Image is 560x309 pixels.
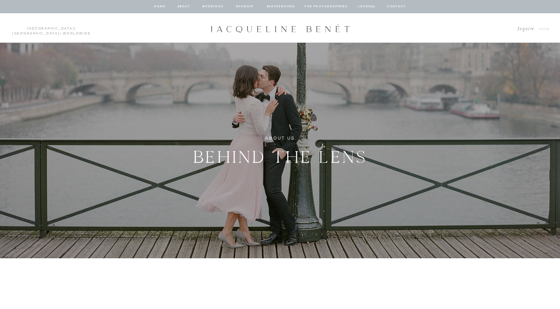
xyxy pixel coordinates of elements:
[177,4,191,10] a: about
[512,25,534,33] a: Inquire
[226,135,334,142] h1: ABOUT US
[9,26,94,30] p: | | Worldwide
[12,32,60,35] a: [GEOGRAPHIC_DATA]
[304,4,348,10] a: for photographers
[386,4,407,10] a: contact
[356,4,377,10] a: journal
[235,4,254,10] a: BOUDOIR
[202,4,224,10] a: Weddings
[154,4,166,10] a: home
[267,4,295,10] a: Motherhood
[185,144,375,167] h2: BEHIND THE LENS
[27,27,75,30] a: [GEOGRAPHIC_DATA]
